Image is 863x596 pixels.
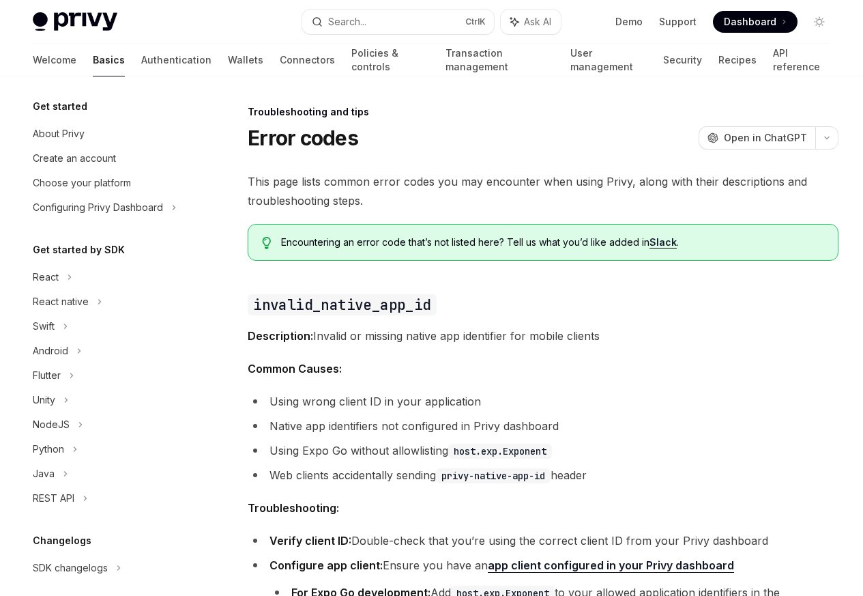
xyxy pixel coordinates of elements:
[141,44,211,76] a: Authentication
[248,126,358,150] h1: Error codes
[724,15,776,29] span: Dashboard
[501,10,561,34] button: Ask AI
[33,416,70,433] div: NodeJS
[33,490,74,507] div: REST API
[33,294,89,310] div: React native
[33,150,116,167] div: Create an account
[663,44,702,76] a: Security
[33,269,59,285] div: React
[280,44,335,76] a: Connectors
[773,44,830,76] a: API reference
[524,15,551,29] span: Ask AI
[33,199,163,216] div: Configuring Privy Dashboard
[724,131,807,145] span: Open in ChatGPT
[248,362,342,375] strong: Common Causes:
[33,98,87,115] h5: Get started
[328,14,366,30] div: Search...
[248,501,339,515] strong: Troubleshooting:
[248,329,313,343] strong: Description:
[570,44,647,76] a: User management
[281,236,824,249] span: Encountering an error code that’s not listed here? Tell us what you’d like added in .
[248,326,838,345] span: Invalid or missing native app identifier for mobile clients
[33,12,117,31] img: light logo
[248,466,838,485] li: Web clients accidentally sending header
[22,171,196,195] a: Choose your platform
[699,126,815,150] button: Open in ChatGPT
[248,441,838,460] li: Using Expo Go without allowlisting
[269,534,351,548] strong: Verify client ID:
[248,105,838,119] div: Troubleshooting and tips
[248,172,838,210] span: This page lists common error codes you may encounter when using Privy, along with their descripti...
[33,533,91,549] h5: Changelogs
[445,44,553,76] a: Transaction management
[248,392,838,411] li: Using wrong client ID in your application
[808,11,830,33] button: Toggle dark mode
[22,146,196,171] a: Create an account
[33,392,55,408] div: Unity
[22,122,196,146] a: About Privy
[33,343,68,359] div: Android
[448,444,552,459] code: host.exp.Exponent
[33,318,55,335] div: Swift
[615,15,643,29] a: Demo
[713,11,798,33] a: Dashboard
[33,367,61,384] div: Flutter
[33,466,55,482] div: Java
[33,175,131,191] div: Choose your platform
[269,558,383,572] strong: Configure app client:
[248,416,838,436] li: Native app identifiers not configured in Privy dashboard
[33,44,76,76] a: Welcome
[351,44,429,76] a: Policies & controls
[436,468,551,483] code: privy-native-app-id
[649,236,677,249] a: Slack
[465,16,486,27] span: Ctrl K
[33,560,108,576] div: SDK changelogs
[93,44,125,76] a: Basics
[262,237,272,249] svg: Tip
[659,15,697,29] a: Support
[302,10,494,34] button: Search...CtrlK
[718,44,757,76] a: Recipes
[248,531,838,550] li: Double-check that you’re using the correct client ID from your Privy dashboard
[33,242,125,258] h5: Get started by SDK
[488,558,734,573] a: app client configured in your Privy dashboard
[33,126,85,142] div: About Privy
[228,44,263,76] a: Wallets
[248,294,436,315] code: invalid_native_app_id
[33,441,64,457] div: Python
